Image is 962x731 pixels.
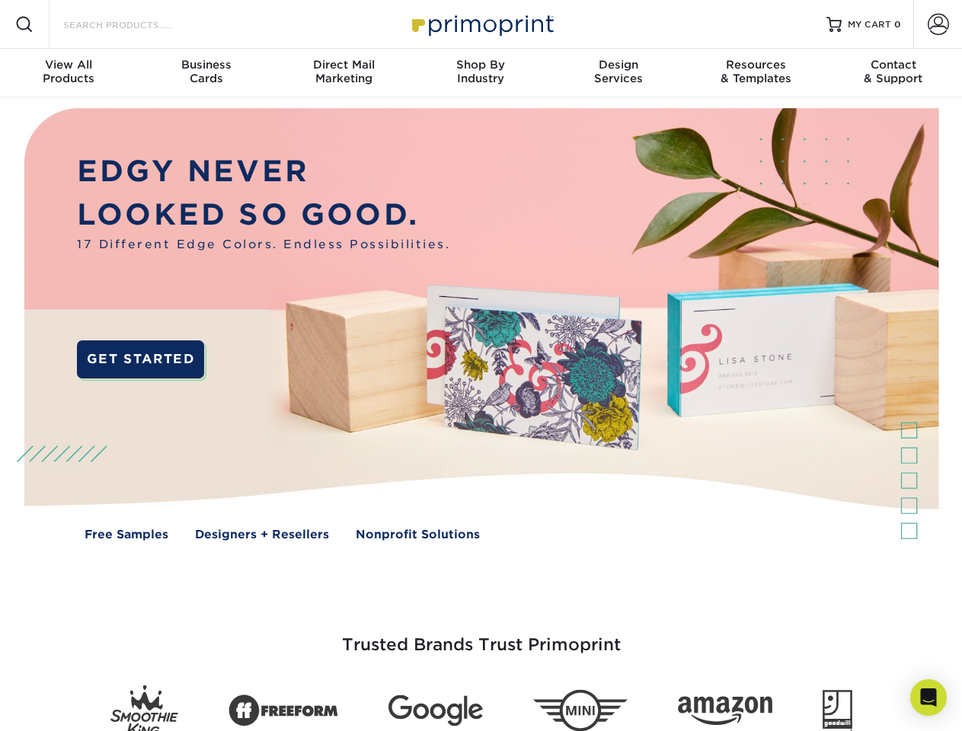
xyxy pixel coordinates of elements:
img: Primoprint [405,8,558,40]
input: SEARCH PRODUCTS..... [62,15,210,34]
a: Designers + Resellers [195,526,329,544]
span: Contact [825,58,962,72]
div: & Templates [687,58,824,85]
img: Goodwill [823,690,852,731]
span: Design [550,58,687,72]
div: Open Intercom Messenger [910,679,947,716]
span: Business [137,58,274,72]
div: Marketing [275,58,412,85]
span: Shop By [412,58,549,72]
span: 17 Different Edge Colors. Endless Possibilities. [77,236,450,254]
a: BusinessCards [137,49,274,97]
div: & Support [825,58,962,85]
a: GET STARTED [77,340,204,378]
span: 0 [894,19,901,30]
a: Contact& Support [825,49,962,97]
div: Services [550,58,687,85]
p: LOOKED SO GOOD. [77,193,450,237]
div: Industry [412,58,549,85]
a: Nonprofit Solutions [356,526,480,544]
img: Google [388,695,483,726]
a: Shop ByIndustry [412,49,549,97]
a: Direct MailMarketing [275,49,412,97]
a: DesignServices [550,49,687,97]
span: Direct Mail [275,58,412,72]
h3: Trusted Brands Trust Primoprint [36,599,927,673]
img: Amazon [678,697,772,726]
p: EDGY NEVER [77,150,450,193]
div: Cards [137,58,274,85]
span: Resources [687,58,824,72]
a: Free Samples [85,526,168,544]
a: Resources& Templates [687,49,824,97]
span: MY CART [848,18,891,31]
